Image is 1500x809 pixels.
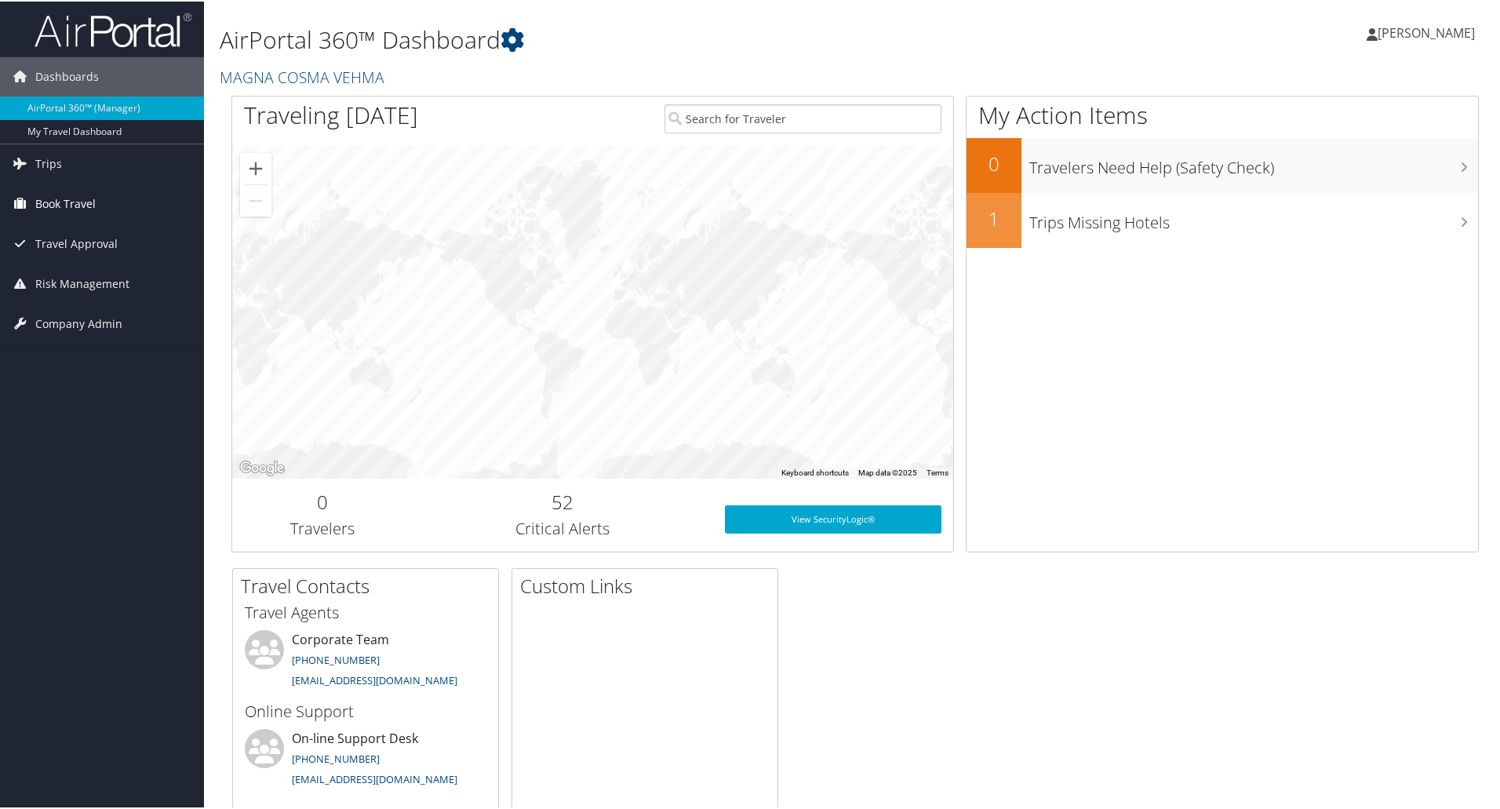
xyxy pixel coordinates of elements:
[967,137,1478,191] a: 0Travelers Need Help (Safety Check)
[35,183,96,222] span: Book Travel
[35,263,129,302] span: Risk Management
[35,143,62,182] span: Trips
[236,457,288,477] img: Google
[35,10,191,47] img: airportal-logo.png
[781,466,849,477] button: Keyboard shortcuts
[967,204,1021,231] h2: 1
[292,771,457,785] a: [EMAIL_ADDRESS][DOMAIN_NAME]
[35,303,122,342] span: Company Admin
[927,467,948,476] a: Terms
[1378,23,1475,40] span: [PERSON_NAME]
[244,487,401,514] h2: 0
[292,651,380,665] a: [PHONE_NUMBER]
[244,97,418,130] h1: Traveling [DATE]
[424,516,701,538] h3: Critical Alerts
[967,191,1478,246] a: 1Trips Missing Hotels
[520,571,777,598] h2: Custom Links
[220,65,388,86] a: MAGNA COSMA VEHMA
[241,571,498,598] h2: Travel Contacts
[967,149,1021,176] h2: 0
[292,750,380,764] a: [PHONE_NUMBER]
[725,504,941,532] a: View SecurityLogic®
[237,629,494,693] li: Corporate Team
[967,97,1478,130] h1: My Action Items
[664,103,941,132] input: Search for Traveler
[292,672,457,686] a: [EMAIL_ADDRESS][DOMAIN_NAME]
[240,184,271,215] button: Zoom out
[35,56,99,95] span: Dashboards
[237,727,494,792] li: On-line Support Desk
[424,487,701,514] h2: 52
[240,151,271,183] button: Zoom in
[1367,8,1491,55] a: [PERSON_NAME]
[35,223,118,262] span: Travel Approval
[245,699,486,721] h3: Online Support
[1029,148,1478,177] h3: Travelers Need Help (Safety Check)
[1029,202,1478,232] h3: Trips Missing Hotels
[858,467,917,476] span: Map data ©2025
[220,22,1067,55] h1: AirPortal 360™ Dashboard
[236,457,288,477] a: Open this area in Google Maps (opens a new window)
[244,516,401,538] h3: Travelers
[245,600,486,622] h3: Travel Agents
